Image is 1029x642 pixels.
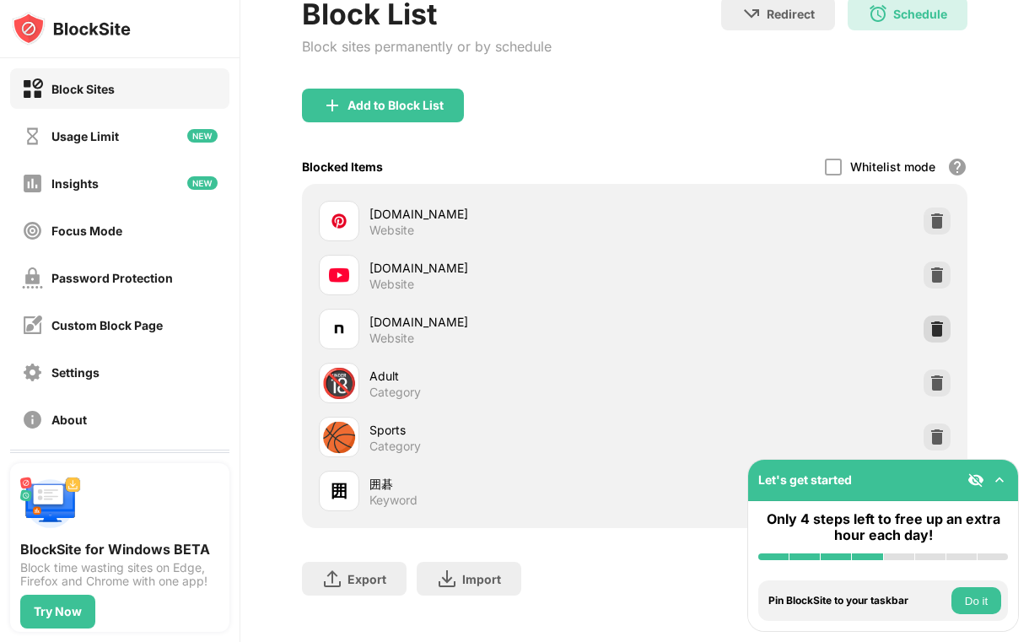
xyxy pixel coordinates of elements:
[187,176,218,190] img: new-icon.svg
[321,420,357,455] div: 🏀
[20,561,219,588] div: Block time wasting sites on Edge, Firefox and Chrome with one app!
[991,472,1008,488] img: omni-setup-toggle.svg
[369,205,634,223] div: [DOMAIN_NAME]
[758,511,1008,543] div: Only 4 steps left to free up an extra hour each day!
[51,129,119,143] div: Usage Limit
[369,475,634,493] div: 囲碁
[187,129,218,143] img: new-icon.svg
[22,362,43,383] img: settings-off.svg
[331,478,347,504] div: 囲
[302,38,552,55] div: Block sites permanently or by schedule
[51,271,173,285] div: Password Protection
[302,159,383,174] div: Blocked Items
[329,211,349,231] img: favicons
[51,224,122,238] div: Focus Mode
[22,173,43,194] img: insights-off.svg
[369,313,634,331] div: [DOMAIN_NAME]
[951,587,1001,614] button: Do it
[20,473,81,534] img: push-desktop.svg
[22,315,43,336] img: customize-block-page-off.svg
[51,413,87,427] div: About
[20,541,219,558] div: BlockSite for Windows BETA
[321,366,357,401] div: 🔞
[329,265,349,285] img: favicons
[329,319,349,339] img: favicons
[51,318,163,332] div: Custom Block Page
[369,223,414,238] div: Website
[51,176,99,191] div: Insights
[22,409,43,430] img: about-off.svg
[22,126,43,147] img: time-usage-off.svg
[369,331,414,346] div: Website
[893,7,947,21] div: Schedule
[51,365,100,380] div: Settings
[369,259,634,277] div: [DOMAIN_NAME]
[51,82,115,96] div: Block Sites
[22,267,43,289] img: password-protection-off.svg
[369,367,634,385] div: Adult
[347,572,386,586] div: Export
[369,385,421,400] div: Category
[12,12,131,46] img: logo-blocksite.svg
[369,421,634,439] div: Sports
[767,7,815,21] div: Redirect
[768,595,947,607] div: Pin BlockSite to your taskbar
[967,472,984,488] img: eye-not-visible.svg
[758,472,852,487] div: Let's get started
[850,159,935,174] div: Whitelist mode
[34,605,82,618] div: Try Now
[22,220,43,241] img: focus-off.svg
[369,439,421,454] div: Category
[369,277,414,292] div: Website
[347,99,444,112] div: Add to Block List
[462,572,501,586] div: Import
[22,78,43,100] img: block-on.svg
[369,493,418,508] div: Keyword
